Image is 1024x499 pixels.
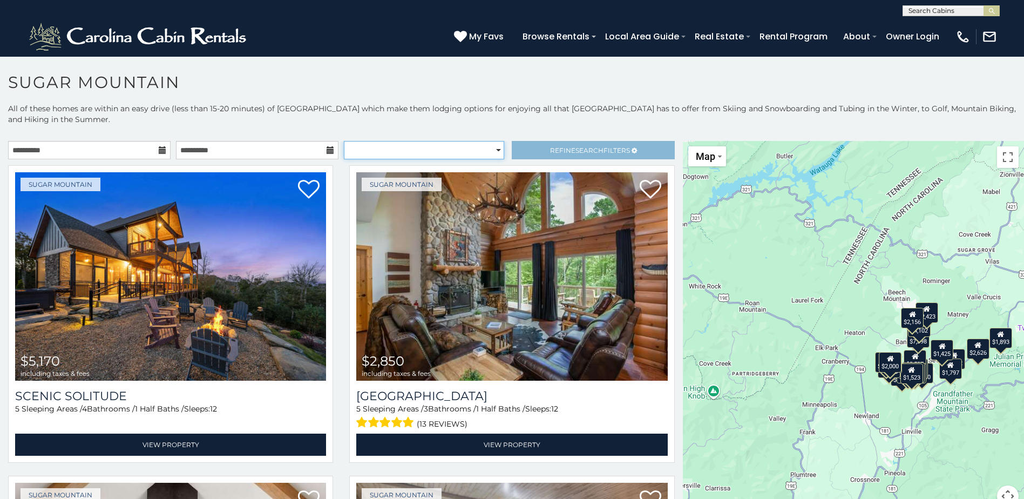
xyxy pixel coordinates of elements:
[21,178,100,191] a: Sugar Mountain
[696,151,715,162] span: Map
[550,146,630,154] span: Refine Filters
[356,172,667,381] a: Grouse Moor Lodge $2,850 including taxes & fees
[82,404,87,414] span: 4
[356,403,667,431] div: Sleeping Areas / Bathrooms / Sleeps:
[517,27,595,46] a: Browse Rentals
[356,172,667,381] img: Grouse Moor Lodge
[907,327,930,348] div: $7,398
[417,417,467,431] span: (13 reviews)
[880,27,945,46] a: Owner Login
[910,363,933,383] div: $2,850
[688,146,726,166] button: Change map style
[754,27,833,46] a: Rental Program
[838,27,876,46] a: About
[982,29,997,44] img: mail-regular-white.png
[362,353,404,369] span: $2,850
[575,146,603,154] span: Search
[469,30,504,43] span: My Favs
[551,404,558,414] span: 12
[939,359,962,379] div: $1,797
[904,350,926,370] div: $2,537
[15,404,19,414] span: 5
[879,352,901,373] div: $2,000
[362,370,431,377] span: including taxes & fees
[908,316,931,337] div: $4,102
[875,352,898,373] div: $2,784
[989,328,1012,348] div: $1,893
[901,308,924,328] div: $2,156
[356,389,667,403] a: [GEOGRAPHIC_DATA]
[900,363,923,384] div: $1,523
[904,363,926,383] div: $1,736
[512,141,674,159] a: RefineSearchFilters
[931,340,953,360] div: $1,425
[600,27,684,46] a: Local Area Guide
[21,353,60,369] span: $5,170
[356,404,361,414] span: 5
[21,370,90,377] span: including taxes & fees
[424,404,428,414] span: 3
[942,349,965,369] div: $1,522
[15,172,326,381] img: Scenic Solitude
[640,179,661,201] a: Add to favorites
[15,389,326,403] a: Scenic Solitude
[27,21,251,53] img: White-1-2.png
[15,434,326,456] a: View Property
[903,362,925,382] div: $3,301
[454,30,506,44] a: My Favs
[362,178,442,191] a: Sugar Mountain
[135,404,184,414] span: 1 Half Baths /
[689,27,749,46] a: Real Estate
[210,404,217,414] span: 12
[476,404,525,414] span: 1 Half Baths /
[15,172,326,381] a: Scenic Solitude $5,170 including taxes & fees
[916,302,938,323] div: $2,423
[15,403,326,431] div: Sleeping Areas / Bathrooms / Sleeps:
[997,146,1019,168] button: Toggle fullscreen view
[356,434,667,456] a: View Property
[902,362,925,383] div: $1,653
[967,339,989,359] div: $2,626
[356,389,667,403] h3: Grouse Moor Lodge
[955,29,971,44] img: phone-regular-white.png
[298,179,320,201] a: Add to favorites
